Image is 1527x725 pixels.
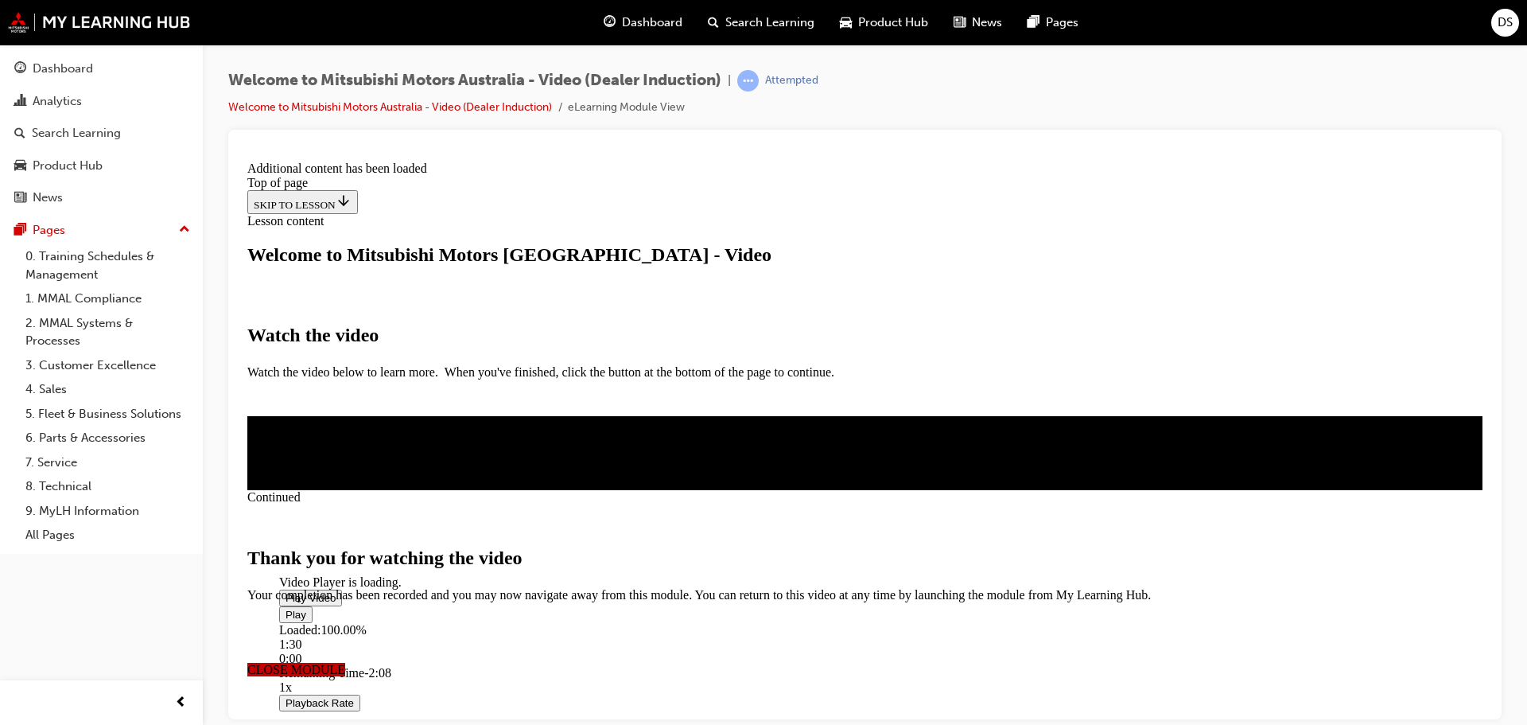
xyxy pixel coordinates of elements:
span: News [972,14,1002,32]
span: Search Learning [725,14,814,32]
li: eLearning Module View [568,99,685,117]
span: SKIP TO LESSON [13,44,111,56]
h1: Welcome to Mitsubishi Motors [GEOGRAPHIC_DATA] - Video [6,89,1241,111]
button: Playback Rate [38,540,119,556]
span: up-icon [179,220,190,240]
div: Top of page [6,21,1241,35]
span: guage-icon [14,62,26,76]
a: All Pages [19,523,196,548]
span: Welcome to Mitsubishi Motors Australia - Video (Dealer Induction) [228,72,721,90]
span: pages-icon [1028,13,1039,33]
span: CLOSE MODULE [6,508,104,521]
a: 7. Service [19,450,196,475]
span: chart-icon [14,95,26,109]
button: Pages [6,216,196,245]
div: News [33,189,63,207]
a: Product Hub [6,151,196,181]
a: 2. MMAL Systems & Processes [19,311,196,353]
div: Analytics [33,92,82,111]
span: DS [1498,14,1513,32]
button: SKIP TO LESSON [6,35,117,59]
span: news-icon [954,13,966,33]
span: learningRecordVerb_ATTEMPT-icon [737,70,759,92]
div: Search Learning [32,124,121,142]
a: 4. Sales [19,377,196,402]
a: 5. Fleet & Business Solutions [19,402,196,427]
span: Pages [1046,14,1078,32]
span: Playback Rate [45,542,113,554]
p: Watch the video below to learn more. When you've finished, click the button at the bottom of the ... [6,210,1241,224]
a: guage-iconDashboard [591,6,695,39]
a: 8. Technical [19,474,196,499]
strong: Thank you for watching the video [6,392,282,413]
div: Pages [33,221,65,240]
span: car-icon [840,13,852,33]
span: Dashboard [622,14,682,32]
a: 1. MMAL Compliance [19,286,196,311]
div: Continued [6,335,1241,349]
span: pages-icon [14,224,26,238]
a: car-iconProduct Hub [827,6,941,39]
a: 9. MyLH Information [19,499,196,524]
a: Analytics [6,87,196,116]
a: 6. Parts & Accessories [19,426,196,450]
div: Attempted [765,73,818,88]
span: Lesson content [6,59,83,72]
div: Dashboard [33,60,93,78]
span: guage-icon [604,13,616,33]
img: mmal [8,12,191,33]
a: 3. Customer Excellence [19,353,196,378]
button: DashboardAnalyticsSearch LearningProduct HubNews [6,51,196,216]
span: prev-icon [175,693,187,713]
a: Search Learning [6,119,196,148]
a: Dashboard [6,54,196,84]
strong: Watch the video [6,170,138,190]
a: News [6,183,196,212]
span: search-icon [708,13,719,33]
span: car-icon [14,159,26,173]
span: search-icon [14,127,25,141]
button: DS [1491,9,1519,37]
a: search-iconSearch Learning [695,6,827,39]
a: pages-iconPages [1015,6,1091,39]
span: Product Hub [858,14,928,32]
div: Additional content has been loaded [6,6,1241,21]
span: | [728,72,731,90]
span: news-icon [14,191,26,205]
a: news-iconNews [941,6,1015,39]
div: Product Hub [33,157,103,175]
p: Your completion has been recorded and you may now navigate away from this module. You can return ... [6,433,1241,447]
a: Welcome to Mitsubishi Motors Australia - Video (Dealer Induction) [228,100,552,114]
a: 0. Training Schedules & Management [19,244,196,286]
